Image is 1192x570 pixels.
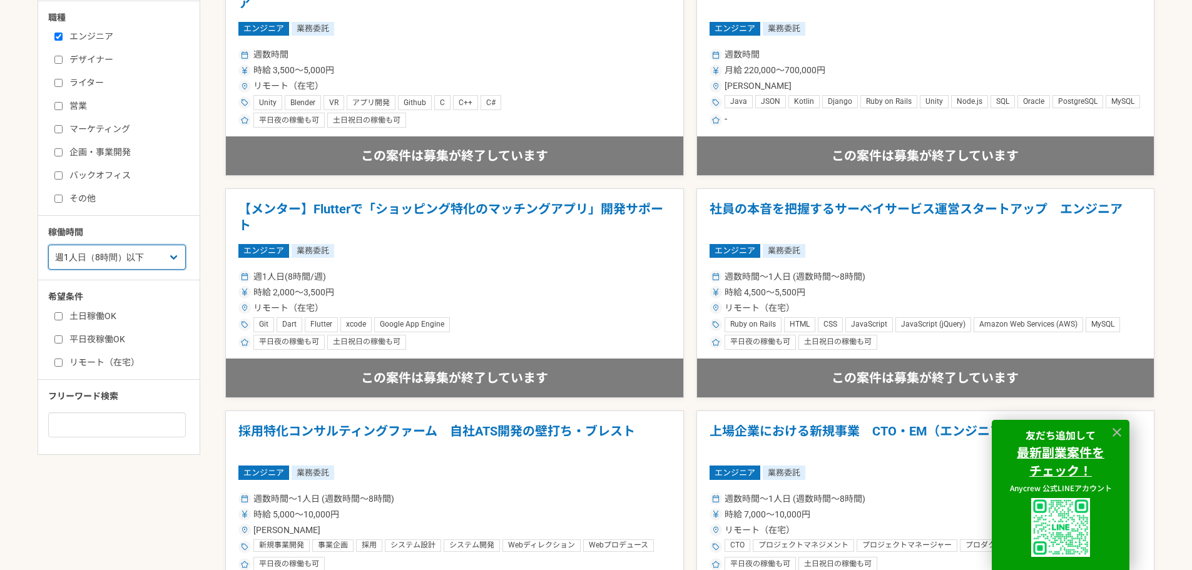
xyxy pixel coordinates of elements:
[758,541,848,551] span: プロジェクトマネジメント
[259,541,304,551] span: 新規事業開発
[725,48,760,61] span: 週数時間
[828,97,852,107] span: Django
[1058,97,1098,107] span: PostgreSQL
[794,97,814,107] span: Kotlin
[282,320,297,330] span: Dart
[241,116,248,124] img: ico_star-c4f7eedc.svg
[1111,97,1134,107] span: MySQL
[346,320,366,330] span: xcode
[238,244,289,258] span: エンジニア
[823,320,837,330] span: CSS
[1031,498,1090,557] img: uploaded%2F9x3B4GYyuJhK5sXzQK62fPT6XL62%2F_1i3i91es70ratxpc0n6.png
[712,304,720,312] img: ico_location_pin-352ac629.svg
[712,321,720,328] img: ico_tag-f97210f0.svg
[1023,97,1044,107] span: Oracle
[48,13,66,23] span: 職種
[763,22,805,36] span: 業務委託
[253,48,288,61] span: 週数時間
[901,320,965,330] span: JavaScript (jQuery)
[352,98,390,108] span: アプリ開発
[957,97,982,107] span: Node.js
[965,541,1048,551] span: プロダクトマネジメント
[712,83,720,90] img: ico_location_pin-352ac629.svg
[763,466,805,479] span: 業務委託
[712,495,720,502] img: ico_calendar-4541a85f.svg
[730,320,776,330] span: Ruby on Rails
[54,79,63,87] input: ライター
[241,321,248,328] img: ico_tag-f97210f0.svg
[318,541,348,551] span: 事業企画
[459,98,472,108] span: C++
[54,169,198,182] label: バックオフィス
[712,561,720,568] img: ico_star-c4f7eedc.svg
[508,541,575,551] span: Webディレクション
[996,97,1009,107] span: SQL
[259,98,277,108] span: Unity
[253,286,334,299] span: 時給 2,000〜3,500円
[54,30,198,43] label: エンジニア
[54,56,63,64] input: デザイナー
[761,97,780,107] span: JSON
[730,541,745,551] span: CTO
[241,51,248,59] img: ico_calendar-4541a85f.svg
[54,356,198,369] label: リモート（在宅）
[54,76,198,89] label: ライター
[486,98,496,108] span: C#
[763,244,805,258] span: 業務委託
[54,146,198,159] label: 企画・事業開発
[241,99,248,106] img: ico_tag-f97210f0.svg
[54,33,63,41] input: エンジニア
[329,98,339,108] span: VR
[1029,464,1092,479] a: チェック！
[866,97,912,107] span: Ruby on Rails
[54,99,198,113] label: 営業
[327,113,406,128] div: 土日祝日の稼働も可
[238,22,289,36] span: エンジニア
[1017,445,1104,461] a: 最新副業案件を
[925,97,943,107] span: Unity
[440,98,445,108] span: C
[712,543,720,551] img: ico_tag-f97210f0.svg
[712,99,720,106] img: ico_tag-f97210f0.svg
[725,64,825,77] span: 月給 220,000〜700,000円
[1029,461,1092,479] strong: チェック！
[253,508,339,521] span: 時給 5,000〜10,000円
[979,320,1077,330] span: Amazon Web Services (AWS)
[241,561,248,568] img: ico_star-c4f7eedc.svg
[241,338,248,346] img: ico_star-c4f7eedc.svg
[238,201,671,233] h1: 【メンター】Flutterで「ショッピング特化のマッチングアプリ」開発サポート
[54,123,198,136] label: マーケティング
[712,288,720,296] img: ico_currency_yen-76ea2c4c.svg
[589,541,648,551] span: Webプロデュース
[292,22,334,36] span: 業務委託
[290,98,315,108] span: Blender
[310,320,332,330] span: Flutter
[730,97,747,107] span: Java
[712,116,720,124] img: ico_star-c4f7eedc.svg
[54,171,63,180] input: バックオフィス
[253,270,326,283] span: 週1人日(8時間/週)
[253,302,323,315] span: リモート（在宅）
[1017,443,1104,461] strong: 最新副業案件を
[241,511,248,518] img: ico_currency_yen-76ea2c4c.svg
[725,113,727,128] span: -
[1026,427,1096,442] strong: 友だち追加して
[226,136,683,175] div: この案件は募集が終了しています
[851,320,887,330] span: JavaScript
[710,22,760,36] span: エンジニア
[54,102,63,110] input: 営業
[725,508,810,521] span: 時給 7,000〜10,000円
[712,273,720,280] img: ico_calendar-4541a85f.svg
[54,310,198,323] label: 土日稼働OK
[259,320,268,330] span: Git
[253,64,334,77] span: 時給 3,500〜5,000円
[241,495,248,502] img: ico_calendar-4541a85f.svg
[54,53,198,66] label: デザイナー
[710,424,1142,455] h1: 上場企業における新規事業 CTO・EM（エンジニアリングマネージャー）
[725,270,865,283] span: 週数時間〜1人日 (週数時間〜8時間)
[54,192,198,205] label: その他
[725,79,792,93] span: [PERSON_NAME]
[1010,482,1112,493] span: Anycrew 公式LINEアカウント
[238,466,289,479] span: エンジニア
[241,83,248,90] img: ico_location_pin-352ac629.svg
